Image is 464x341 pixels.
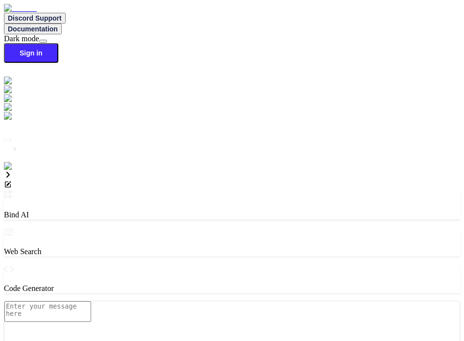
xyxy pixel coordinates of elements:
img: darkAi-studio [4,85,55,94]
img: Bind AI [4,4,37,13]
img: cloudideIcon [4,112,53,121]
span: Documentation [8,25,58,33]
p: Bind AI [4,210,460,219]
p: Code Generator [4,284,460,293]
img: signin [4,162,31,171]
button: Discord Support [4,13,66,24]
p: Web Search [4,247,460,256]
span: Discord Support [8,14,62,22]
span: Dark mode [4,34,39,43]
img: darkChat [4,94,41,103]
img: githubDark [4,103,48,112]
img: darkChat [4,77,41,85]
button: Documentation [4,24,62,34]
button: Sign in [4,43,58,63]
